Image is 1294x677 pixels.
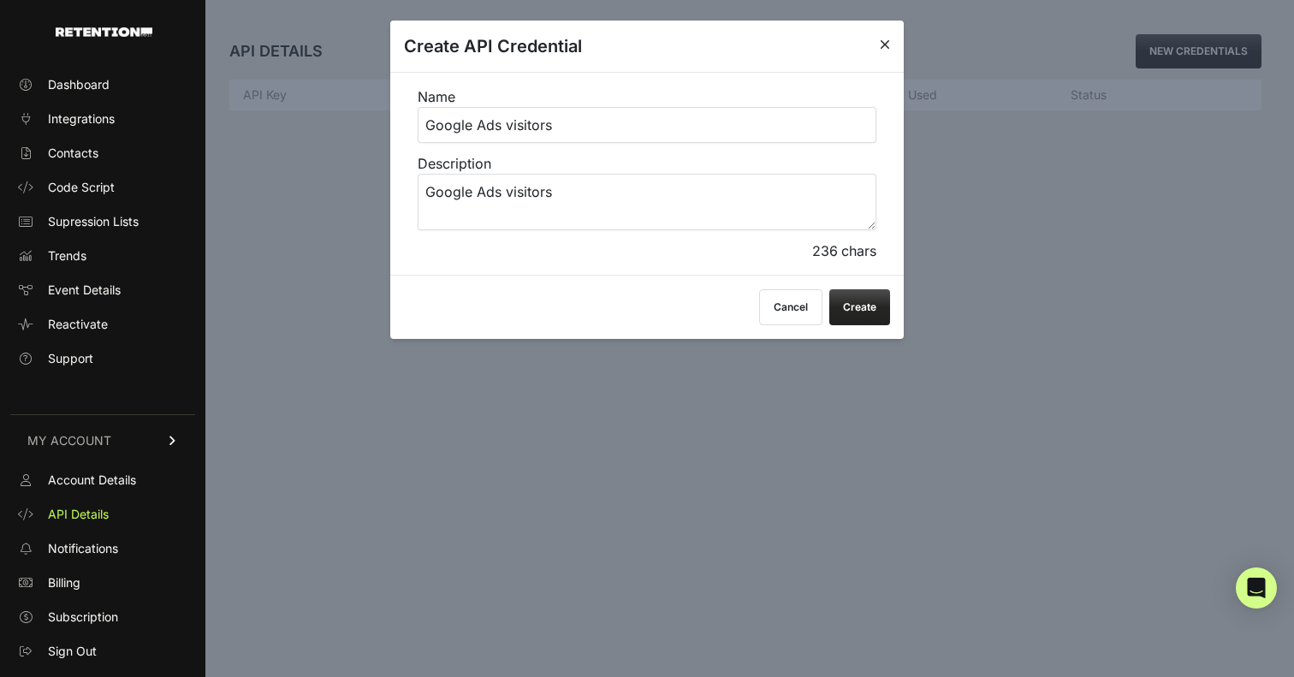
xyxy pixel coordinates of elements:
span: Support [48,350,93,367]
span: Code Script [48,179,115,196]
a: Subscription [10,603,195,631]
label: Name [418,86,876,143]
label: chars [841,242,876,259]
a: Integrations [10,105,195,133]
button: Create [829,289,890,325]
a: MY ACCOUNT [10,414,195,466]
div: Open Intercom Messenger [1236,567,1277,609]
a: Notifications [10,535,195,562]
label: 236 [812,242,838,259]
a: API Details [10,501,195,528]
a: Sign Out [10,638,195,665]
label: Description [418,153,876,230]
span: Billing [48,574,80,591]
a: Trends [10,242,195,270]
span: Event Details [48,282,121,299]
a: Code Script [10,174,195,201]
h3: Create API Credential [404,34,582,58]
a: Contacts [10,140,195,167]
span: Subscription [48,609,118,626]
span: Reactivate [48,316,108,333]
span: Account Details [48,472,136,489]
span: Sign Out [48,643,97,660]
a: Supression Lists [10,208,195,235]
a: Reactivate [10,311,195,338]
button: Cancel [759,289,822,325]
span: Dashboard [48,76,110,93]
span: Supression Lists [48,213,139,230]
textarea: Description [418,174,876,230]
input: Name [418,107,876,143]
a: Support [10,345,195,372]
span: Notifications [48,540,118,557]
a: Account Details [10,466,195,494]
a: Billing [10,569,195,597]
span: MY ACCOUNT [27,432,111,449]
span: API Details [48,506,109,523]
img: Retention.com [56,27,152,37]
a: Event Details [10,276,195,304]
span: Contacts [48,145,98,162]
a: Dashboard [10,71,195,98]
span: Integrations [48,110,115,128]
span: Trends [48,247,86,264]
